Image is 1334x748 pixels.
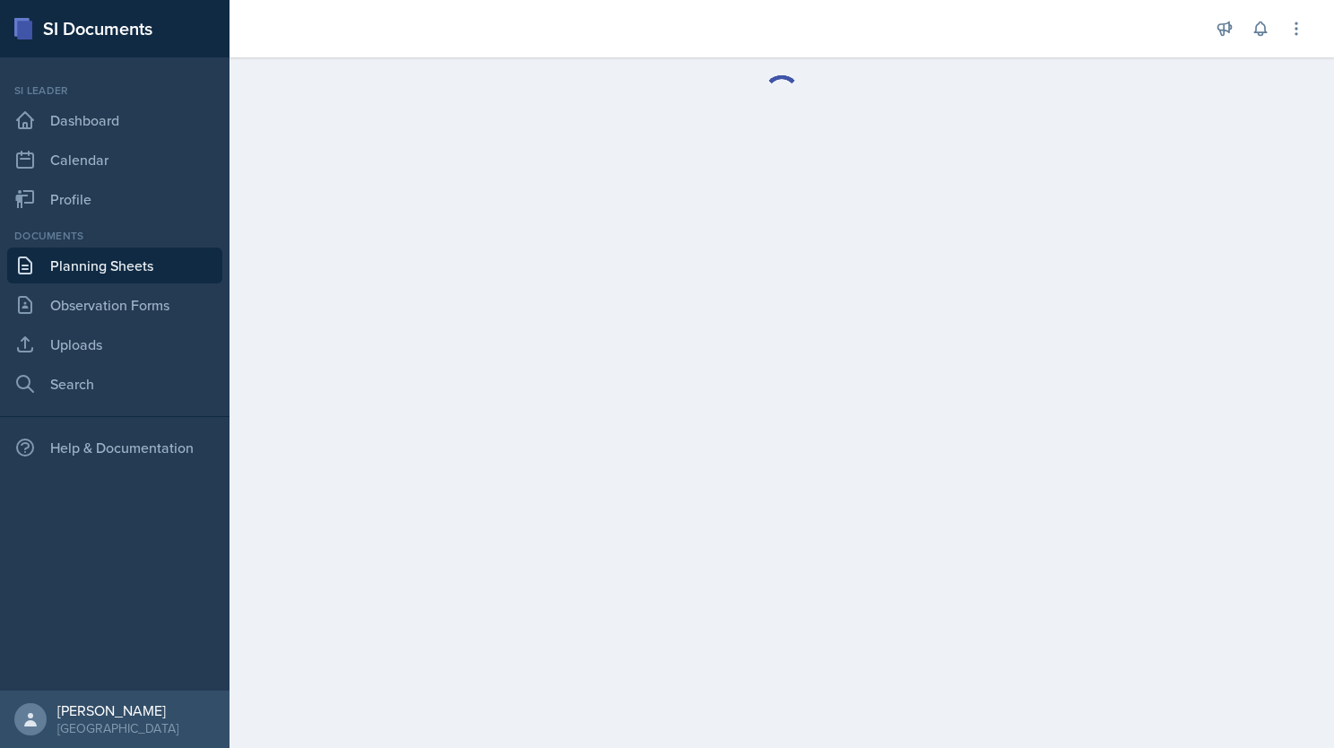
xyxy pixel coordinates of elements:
[7,102,222,138] a: Dashboard
[7,228,222,244] div: Documents
[7,181,222,217] a: Profile
[7,83,222,99] div: Si leader
[7,142,222,178] a: Calendar
[7,287,222,323] a: Observation Forms
[7,430,222,465] div: Help & Documentation
[7,248,222,283] a: Planning Sheets
[7,366,222,402] a: Search
[7,326,222,362] a: Uploads
[57,719,178,737] div: [GEOGRAPHIC_DATA]
[57,701,178,719] div: [PERSON_NAME]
